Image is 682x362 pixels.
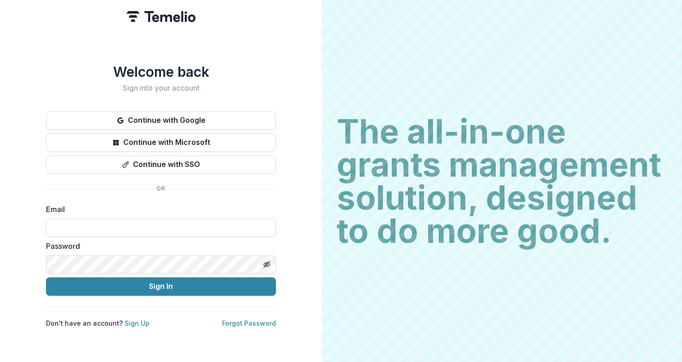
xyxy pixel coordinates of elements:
label: Email [46,204,270,215]
a: Sign Up [125,319,149,327]
button: Continue with Google [46,111,276,130]
img: Temelio [126,11,195,22]
p: Don't have an account? [46,318,149,328]
a: Forgot Password [222,319,276,327]
h2: Sign into your account [46,84,276,92]
button: Toggle password visibility [259,257,274,272]
button: Continue with Microsoft [46,133,276,152]
button: Sign In [46,277,276,296]
label: Password [46,241,270,252]
h1: Welcome back [46,63,276,80]
button: Continue with SSO [46,155,276,174]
